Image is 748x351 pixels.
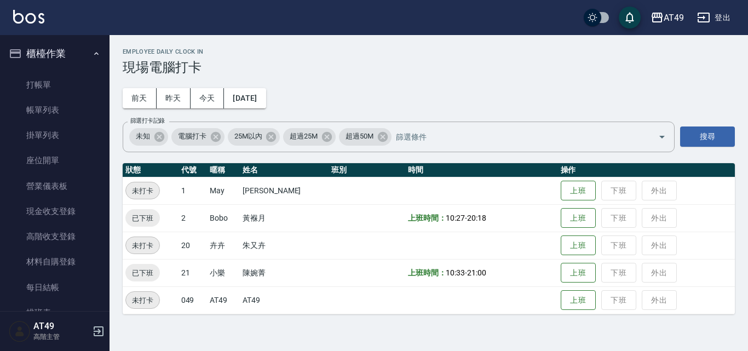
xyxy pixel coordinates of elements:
[446,268,465,277] span: 10:33
[4,275,105,300] a: 每日結帳
[13,10,44,24] img: Logo
[33,321,89,332] h5: AT49
[393,127,639,146] input: 篩選條件
[171,128,225,146] div: 電腦打卡
[283,131,324,142] span: 超過25M
[240,286,329,314] td: AT49
[123,88,157,108] button: 前天
[680,126,735,147] button: 搜尋
[561,263,596,283] button: 上班
[179,163,208,177] th: 代號
[4,174,105,199] a: 營業儀表板
[207,163,240,177] th: 暱稱
[4,39,105,68] button: 櫃檯作業
[207,286,240,314] td: AT49
[33,332,89,342] p: 高階主管
[240,232,329,259] td: 朱又卉
[693,8,735,28] button: 登出
[123,48,735,55] h2: Employee Daily Clock In
[405,204,558,232] td: -
[339,131,380,142] span: 超過50M
[408,214,446,222] b: 上班時間：
[561,290,596,310] button: 上班
[179,286,208,314] td: 049
[329,163,405,177] th: 班別
[4,97,105,123] a: 帳單列表
[561,208,596,228] button: 上班
[228,128,280,146] div: 25M以內
[224,88,266,108] button: [DATE]
[191,88,225,108] button: 今天
[129,131,157,142] span: 未知
[619,7,641,28] button: save
[171,131,213,142] span: 電腦打卡
[207,177,240,204] td: May
[207,259,240,286] td: 小樂
[179,177,208,204] td: 1
[646,7,688,29] button: AT49
[4,249,105,274] a: 材料自購登錄
[405,259,558,286] td: -
[4,72,105,97] a: 打帳單
[157,88,191,108] button: 昨天
[4,123,105,148] a: 掛單列表
[561,181,596,201] button: 上班
[339,128,392,146] div: 超過50M
[126,295,159,306] span: 未打卡
[283,128,336,146] div: 超過25M
[125,212,160,224] span: 已下班
[561,235,596,256] button: 上班
[240,177,329,204] td: [PERSON_NAME]
[125,267,160,279] span: 已下班
[179,204,208,232] td: 2
[467,214,486,222] span: 20:18
[664,11,684,25] div: AT49
[126,240,159,251] span: 未打卡
[228,131,269,142] span: 25M以內
[207,204,240,232] td: Bobo
[129,128,168,146] div: 未知
[446,214,465,222] span: 10:27
[130,117,165,125] label: 篩選打卡記錄
[126,185,159,197] span: 未打卡
[4,300,105,325] a: 排班表
[123,163,179,177] th: 狀態
[653,128,671,146] button: Open
[240,204,329,232] td: 黃褓月
[240,163,329,177] th: 姓名
[4,199,105,224] a: 現金收支登錄
[207,232,240,259] td: 卉卉
[240,259,329,286] td: 陳婉菁
[467,268,486,277] span: 21:00
[179,232,208,259] td: 20
[558,163,735,177] th: 操作
[9,320,31,342] img: Person
[179,259,208,286] td: 21
[4,148,105,173] a: 座位開單
[123,60,735,75] h3: 現場電腦打卡
[4,224,105,249] a: 高階收支登錄
[408,268,446,277] b: 上班時間：
[405,163,558,177] th: 時間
